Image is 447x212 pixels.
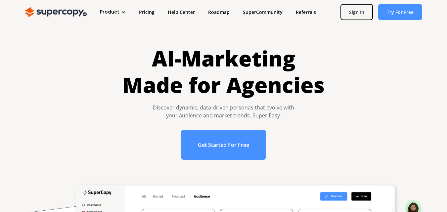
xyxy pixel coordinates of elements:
[201,6,236,18] a: Roadmap
[340,4,373,20] a: Sign In
[181,130,266,160] a: Get Started For Free
[132,6,161,18] a: Pricing
[378,4,422,20] a: Try For Free
[236,6,289,18] a: SuperCommunity
[122,45,325,98] h1: AI-Marketing Made for Agencies
[100,9,119,16] div: Product
[93,6,132,18] div: Product
[161,6,201,18] a: Help Center
[122,104,325,119] div: Discover dynamic, data-driven personas that evolve with your audience and market trends. Super Easy.
[289,6,323,18] a: Referrals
